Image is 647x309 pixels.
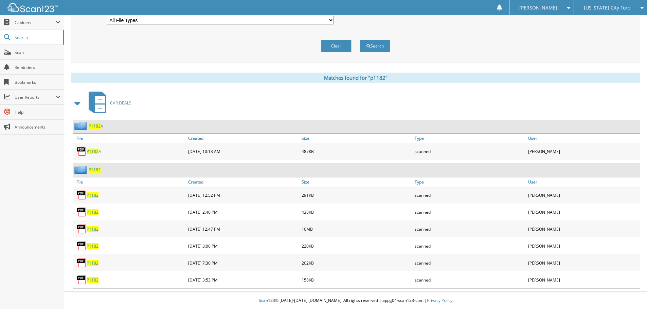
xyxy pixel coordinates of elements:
[519,6,557,10] span: [PERSON_NAME]
[87,149,98,154] span: P1182
[300,239,413,253] div: 220KB
[186,188,300,202] div: [DATE] 12:52 PM
[87,260,98,266] a: P1182
[15,79,60,85] span: Bookmarks
[85,90,131,116] a: CAR DEALS
[15,109,60,115] span: Help
[186,273,300,287] div: [DATE] 3:53 PM
[413,205,526,219] div: scanned
[300,144,413,158] div: 487KB
[186,239,300,253] div: [DATE] 3:00 PM
[89,123,101,129] span: P1182
[15,50,60,55] span: Scan
[76,190,87,200] img: PDF.png
[584,6,631,10] span: [US_STATE] City Ford
[186,177,300,187] a: Created
[186,256,300,270] div: [DATE] 7:30 PM
[73,134,186,143] a: File
[186,222,300,236] div: [DATE] 12:47 PM
[89,167,101,173] a: P1182
[87,226,98,232] a: P1182
[526,256,640,270] div: [PERSON_NAME]
[7,3,58,12] img: scan123-logo-white.svg
[526,222,640,236] div: [PERSON_NAME]
[321,40,352,52] button: Clear
[300,256,413,270] div: 202KB
[76,241,87,251] img: PDF.png
[300,273,413,287] div: 158KB
[15,64,60,70] span: Reminders
[526,188,640,202] div: [PERSON_NAME]
[413,188,526,202] div: scanned
[71,73,640,83] div: Matches found for "p1182"
[300,134,413,143] a: Size
[74,122,89,130] img: folder2.png
[413,256,526,270] div: scanned
[526,239,640,253] div: [PERSON_NAME]
[526,205,640,219] div: [PERSON_NAME]
[64,292,647,309] div: © [DATE]-[DATE] [DOMAIN_NAME]. All rights reserved | appg04-scan123-com |
[526,273,640,287] div: [PERSON_NAME]
[87,149,101,154] a: P1182A
[87,243,98,249] a: P1182
[15,20,56,25] span: Cabinets
[186,205,300,219] div: [DATE] 2:40 PM
[15,94,56,100] span: User Reports
[413,222,526,236] div: scanned
[413,239,526,253] div: scanned
[73,177,186,187] a: File
[300,205,413,219] div: 438KB
[15,124,60,130] span: Announcements
[413,177,526,187] a: Type
[259,297,275,303] span: Scan123
[110,100,131,106] span: CAR DEALS
[413,134,526,143] a: Type
[74,166,89,174] img: folder2.png
[76,275,87,285] img: PDF.png
[526,144,640,158] div: [PERSON_NAME]
[87,192,98,198] a: P1182
[427,297,452,303] a: Privacy Policy
[76,258,87,268] img: PDF.png
[300,188,413,202] div: 291KB
[15,35,59,40] span: Search
[613,276,647,309] iframe: Chat Widget
[186,134,300,143] a: Created
[526,177,640,187] a: User
[87,277,98,283] a: P1182
[526,134,640,143] a: User
[89,123,103,129] a: P1182A
[300,177,413,187] a: Size
[76,146,87,156] img: PDF.png
[300,222,413,236] div: 10MB
[76,224,87,234] img: PDF.png
[76,207,87,217] img: PDF.png
[413,273,526,287] div: scanned
[360,40,390,52] button: Search
[413,144,526,158] div: scanned
[87,209,98,215] a: P1182
[186,144,300,158] div: [DATE] 10:13 AM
